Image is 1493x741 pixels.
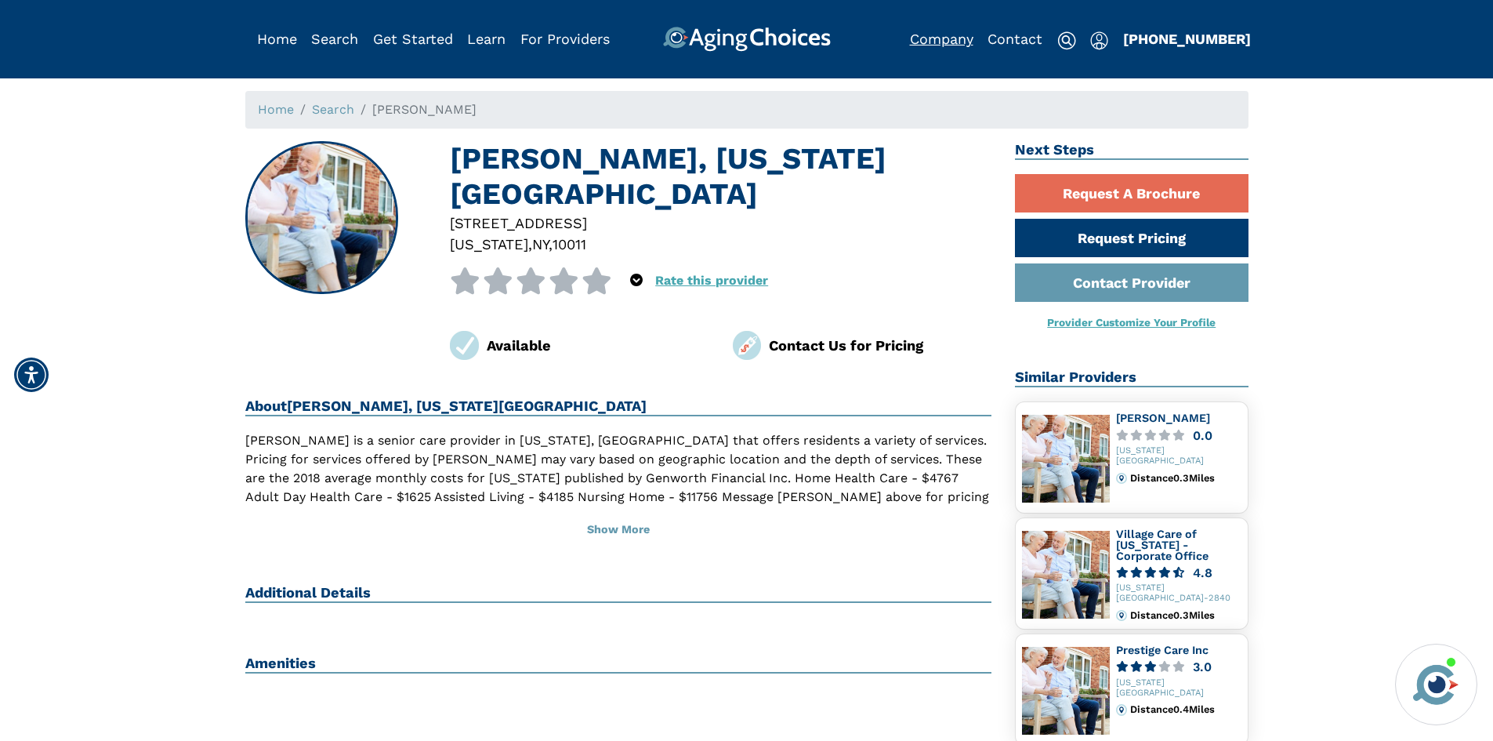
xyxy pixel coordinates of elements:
a: Request Pricing [1015,219,1248,257]
a: Contact [987,31,1042,47]
a: Contact Provider [1015,263,1248,302]
img: user-icon.svg [1090,31,1108,50]
div: 3.0 [1193,661,1212,673]
a: 0.0 [1116,430,1241,441]
a: [PHONE_NUMBER] [1123,31,1251,47]
span: , [528,236,532,252]
span: NY [532,236,549,252]
a: Search [312,102,354,117]
img: Meryl Battistoni, New York NY [246,143,397,293]
a: Home [257,31,297,47]
div: Distance 0.3 Miles [1130,473,1241,484]
nav: breadcrumb [245,91,1248,129]
h2: Additional Details [245,584,992,603]
img: distance.svg [1116,610,1127,621]
a: 4.8 [1116,567,1241,579]
h2: Similar Providers [1015,369,1248,387]
div: Popover trigger [630,267,643,294]
iframe: iframe [1183,420,1477,634]
a: Get Started [373,31,453,47]
div: [STREET_ADDRESS] [450,212,991,234]
a: Learn [467,31,506,47]
a: [PERSON_NAME] [1116,412,1210,424]
span: [PERSON_NAME] [372,102,477,117]
a: Prestige Care Inc [1116,644,1209,656]
div: Popover trigger [311,27,358,52]
div: 10011 [553,234,586,255]
div: Distance 0.3 Miles [1130,610,1241,621]
span: [US_STATE] [450,236,528,252]
img: AgingChoices [662,27,830,52]
h1: [PERSON_NAME], [US_STATE][GEOGRAPHIC_DATA] [450,141,991,212]
a: Rate this provider [655,273,768,288]
img: avatar [1409,658,1462,711]
a: Provider Customize Your Profile [1047,316,1216,329]
a: Search [311,31,358,47]
a: Company [910,31,973,47]
a: Request A Brochure [1015,174,1248,212]
div: [US_STATE][GEOGRAPHIC_DATA] [1116,446,1241,467]
span: , [549,236,553,252]
h2: Next Steps [1015,141,1248,160]
h2: About [PERSON_NAME], [US_STATE][GEOGRAPHIC_DATA] [245,398,992,416]
h2: Amenities [245,655,992,674]
img: search-icon.svg [1057,31,1076,50]
button: Show More [245,513,992,547]
div: Distance 0.4 Miles [1130,704,1241,715]
a: Village Care of [US_STATE] - Corporate Office [1116,528,1209,561]
div: Popover trigger [1090,27,1108,52]
a: 3.0 [1116,661,1241,673]
div: [US_STATE][GEOGRAPHIC_DATA] [1116,678,1241,699]
img: distance.svg [1116,473,1127,484]
div: Accessibility Menu [14,358,49,392]
div: Available [487,335,709,356]
div: Contact Us for Pricing [769,335,991,356]
p: [PERSON_NAME] is a senior care provider in [US_STATE], [GEOGRAPHIC_DATA] that offers residents a ... [245,431,992,525]
div: [US_STATE][GEOGRAPHIC_DATA]-2840 [1116,583,1241,604]
a: For Providers [520,31,610,47]
img: distance.svg [1116,704,1127,715]
a: Home [258,102,294,117]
